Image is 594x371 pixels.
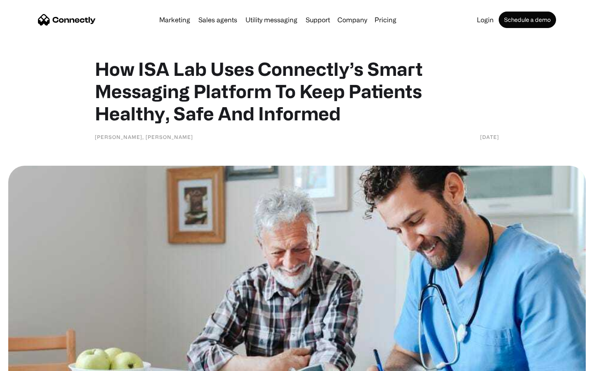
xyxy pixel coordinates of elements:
[195,16,240,23] a: Sales agents
[95,58,499,124] h1: How ISA Lab Uses Connectly’s Smart Messaging Platform To Keep Patients Healthy, Safe And Informed
[95,133,193,141] div: [PERSON_NAME], [PERSON_NAME]
[302,16,333,23] a: Support
[8,357,49,368] aside: Language selected: English
[480,133,499,141] div: [DATE]
[242,16,301,23] a: Utility messaging
[474,16,497,23] a: Login
[156,16,193,23] a: Marketing
[16,357,49,368] ul: Language list
[499,12,556,28] a: Schedule a demo
[371,16,400,23] a: Pricing
[337,14,367,26] div: Company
